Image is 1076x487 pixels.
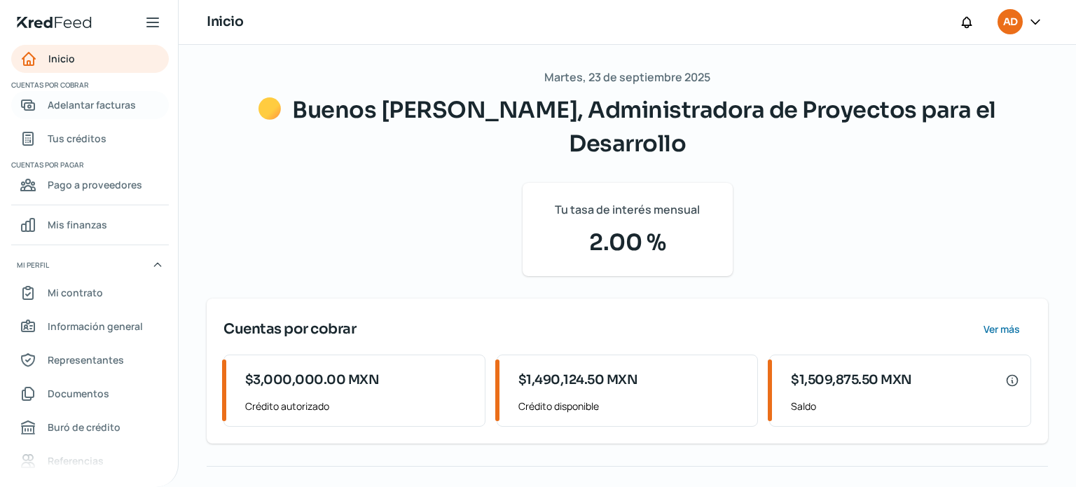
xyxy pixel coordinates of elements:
span: Buró de crédito [48,418,120,436]
img: Saludos [258,97,281,120]
span: $1,509,875.50 MXN [791,371,912,390]
span: Mi contrato [48,284,103,301]
button: Ver más [972,315,1031,343]
span: Información general [48,317,143,335]
span: Crédito disponible [518,397,747,415]
span: Cuentas por cobrar [11,78,167,91]
a: Tus créditos [11,125,169,153]
span: Saldo [791,397,1019,415]
span: Buenos [PERSON_NAME], Administradora de Proyectos para el Desarrollo [292,96,996,158]
a: Adelantar facturas [11,91,169,119]
a: Información general [11,313,169,341]
span: Pago a proveedores [48,176,142,193]
a: Pago a proveedores [11,171,169,199]
span: Adelantar facturas [48,96,136,114]
a: Representantes [11,346,169,374]
a: Inicio [11,45,169,73]
span: $3,000,000.00 MXN [245,371,380,390]
span: $1,490,124.50 MXN [518,371,638,390]
span: Inicio [48,50,75,67]
a: Buró de crédito [11,413,169,441]
span: AD [1003,14,1017,31]
a: Mi contrato [11,279,169,307]
a: Referencias [11,447,169,475]
span: Cuentas por cobrar [223,319,356,340]
span: Martes, 23 de septiembre 2025 [544,67,710,88]
span: Tus créditos [48,130,106,147]
span: Documentos [48,385,109,402]
span: Referencias [48,452,104,469]
span: 2.00 % [539,226,716,259]
a: Mis finanzas [11,211,169,239]
span: Ver más [984,324,1020,334]
span: Tu tasa de interés mensual [555,200,700,220]
span: Cuentas por pagar [11,158,167,171]
span: Mis finanzas [48,216,107,233]
span: Representantes [48,351,124,369]
span: Mi perfil [17,259,49,271]
h1: Inicio [207,12,243,32]
span: Crédito autorizado [245,397,474,415]
a: Documentos [11,380,169,408]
